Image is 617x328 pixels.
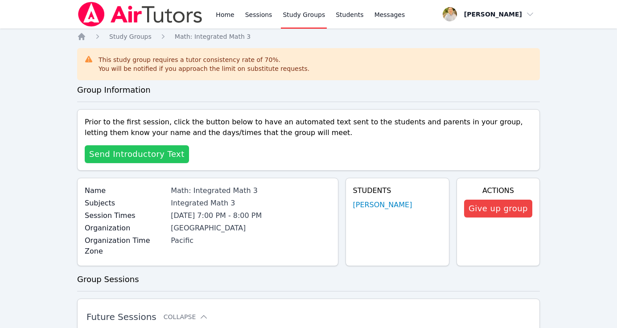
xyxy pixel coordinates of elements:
h4: Actions [464,185,532,196]
label: Subjects [85,198,165,209]
h4: Students [353,185,442,196]
span: Messages [374,10,405,19]
img: Air Tutors [77,2,203,27]
a: Study Groups [109,32,152,41]
a: [PERSON_NAME] [353,200,412,210]
p: Prior to the first session, click the button below to have an automated text sent to the students... [85,117,532,138]
button: Send Introductory Text [85,145,189,163]
label: Name [85,185,165,196]
div: Math: Integrated Math 3 [171,185,330,196]
button: Give up group [464,200,532,217]
label: Organization [85,223,165,234]
label: Organization Time Zone [85,235,165,257]
span: Send Introductory Text [89,148,185,160]
div: [GEOGRAPHIC_DATA] [171,223,330,234]
div: Integrated Math 3 [171,198,330,209]
button: Collapse [164,312,208,321]
div: You will be notified if you approach the limit on substitute requests. [99,64,309,73]
span: Future Sessions [86,312,156,322]
nav: Breadcrumb [77,32,540,41]
span: Study Groups [109,33,152,40]
div: This study group requires a tutor consistency rate of 70 %. [99,55,309,73]
span: Math: Integrated Math 3 [175,33,251,40]
a: Math: Integrated Math 3 [175,32,251,41]
label: Session Times [85,210,165,221]
div: Pacific [171,235,330,246]
h3: Group Information [77,84,540,96]
h3: Group Sessions [77,273,540,286]
li: [DATE] 7:00 PM - 8:00 PM [171,210,330,221]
